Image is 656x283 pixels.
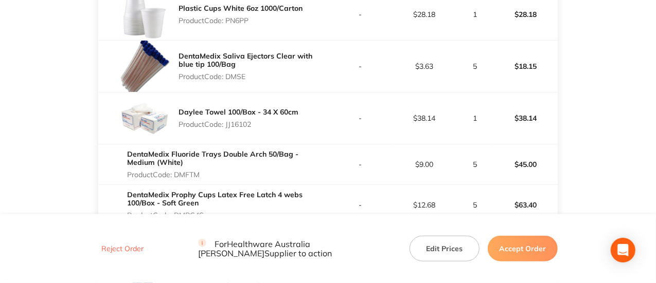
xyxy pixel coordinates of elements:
p: $63.40 [494,193,557,217]
p: 1 [457,114,492,122]
p: $18.15 [494,54,557,79]
p: Product Code: PN6PP [179,16,303,25]
p: - [329,10,392,18]
a: Daylee Towel 100/Box - 34 X 60cm [179,107,298,117]
img: Y25hcWtnMw [119,41,170,92]
p: $3.63 [393,62,456,70]
p: For Healthware Australia [PERSON_NAME] Supplier to action [198,239,397,258]
p: Product Code: DMSE [179,72,328,81]
a: DentaMedix Fluoride Trays Double Arch 50/Bag - Medium (White) [127,149,298,167]
p: $28.18 [393,10,456,18]
img: a2pnOG5qNQ [119,92,170,144]
p: $45.00 [494,152,557,177]
p: Product Code: DMPC4S [127,211,328,219]
p: - [329,160,392,168]
button: Edit Prices [410,236,480,261]
p: $38.14 [494,106,557,130]
p: Product Code: DMFTM [127,171,328,179]
p: $12.68 [393,201,456,209]
a: DentaMedix Prophy Cups Latex Free Latch 4 webs 100/Box - Soft Green [127,190,303,207]
p: $28.18 [494,2,557,27]
button: Reject Order [98,244,147,254]
p: $38.14 [393,114,456,122]
button: Accept Order [488,236,558,261]
p: - [329,201,392,209]
p: Product Code: JJ16102 [179,120,298,128]
p: - [329,114,392,122]
p: 5 [457,201,492,209]
p: 5 [457,160,492,168]
a: DentaMedix Saliva Ejectors Clear with blue tip 100/Bag [179,51,312,69]
p: 5 [457,62,492,70]
div: Open Intercom Messenger [611,238,635,262]
a: Plastic Cups White 6oz 1000/Carton [179,4,303,13]
p: 1 [457,10,492,18]
p: $9.00 [393,160,456,168]
p: - [329,62,392,70]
